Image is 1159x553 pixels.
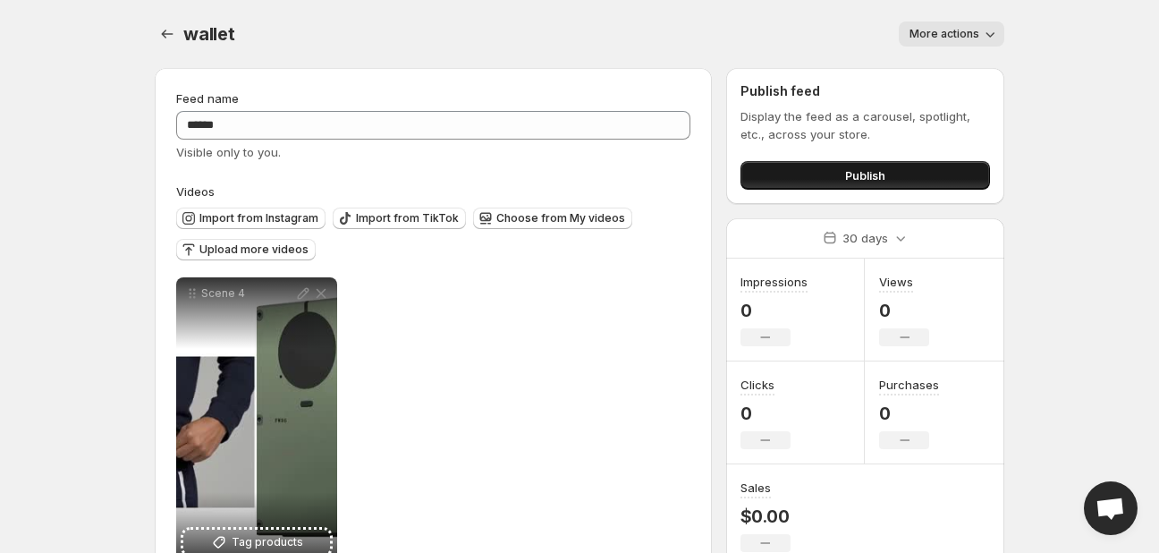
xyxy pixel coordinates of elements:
button: Choose from My videos [473,208,632,229]
p: $0.00 [740,506,791,527]
button: Upload more videos [176,239,316,260]
p: Scene 4 [201,286,294,301]
span: Import from Instagram [199,211,318,225]
span: Upload more videos [199,242,309,257]
h3: Sales [740,479,771,497]
a: Open chat [1084,481,1138,535]
span: Tag products [232,533,303,551]
p: 30 days [842,229,888,247]
span: More actions [909,27,979,41]
button: Settings [155,21,180,47]
h3: Views [879,273,913,291]
span: Visible only to you. [176,145,281,159]
p: 0 [879,403,939,424]
span: Videos [176,184,215,199]
span: Choose from My videos [496,211,625,225]
button: Import from TikTok [333,208,466,229]
p: 0 [740,300,808,321]
span: wallet [183,23,235,45]
span: Import from TikTok [356,211,459,225]
h3: Impressions [740,273,808,291]
h3: Purchases [879,376,939,394]
button: Publish [740,161,990,190]
span: Feed name [176,91,239,106]
button: Import from Instagram [176,208,326,229]
button: More actions [899,21,1004,47]
h3: Clicks [740,376,774,394]
span: Publish [845,166,885,184]
p: 0 [740,403,791,424]
p: 0 [879,300,929,321]
h2: Publish feed [740,82,990,100]
p: Display the feed as a carousel, spotlight, etc., across your store. [740,107,990,143]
